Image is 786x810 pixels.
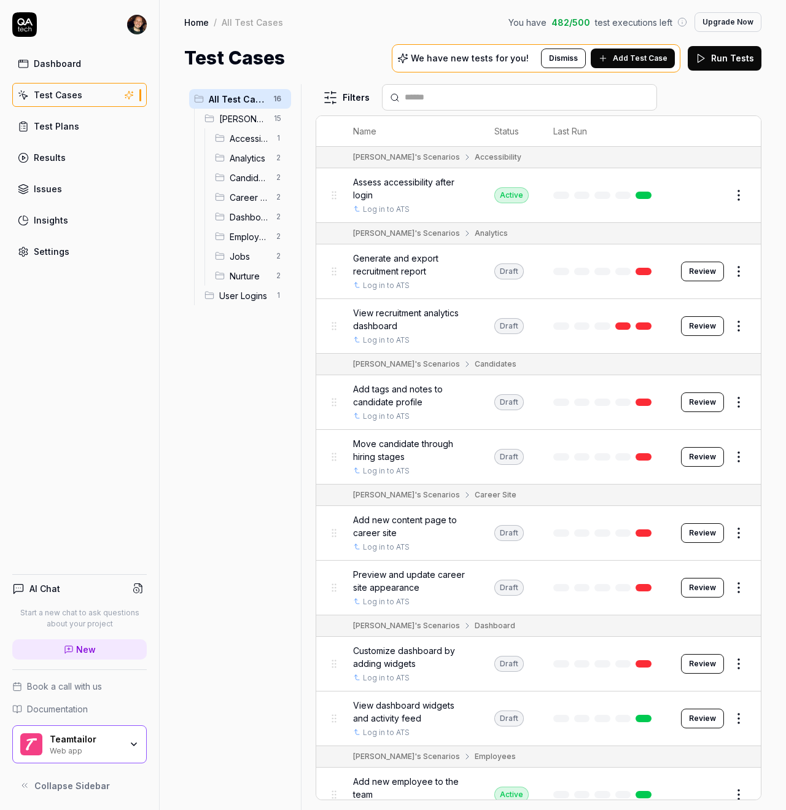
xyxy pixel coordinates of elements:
[230,171,269,184] span: Candidates
[210,207,291,227] div: Drag to reorderDashboard2
[681,316,724,336] button: Review
[353,751,460,762] div: [PERSON_NAME]'s Scenarios
[316,637,761,691] tr: Customize dashboard by adding widgetsLog in to ATSDraftReview
[271,229,286,244] span: 2
[363,411,410,422] a: Log in to ATS
[184,44,285,72] h1: Test Cases
[353,437,470,463] span: Move candidate through hiring stages
[595,16,672,29] span: test executions left
[210,128,291,148] div: Drag to reorderAccessibility1
[494,580,524,596] div: Draft
[353,252,470,278] span: Generate and export recruitment report
[363,204,410,215] a: Log in to ATS
[230,211,269,224] span: Dashboard
[34,120,79,133] div: Test Plans
[271,288,286,303] span: 1
[411,54,529,63] p: We have new tests for you!
[363,335,410,346] a: Log in to ATS
[219,112,267,125] span: Olle's Scenarios
[214,16,217,28] div: /
[494,449,524,465] div: Draft
[12,239,147,263] a: Settings
[12,177,147,201] a: Issues
[210,187,291,207] div: Drag to reorderCareer Site2
[475,228,508,239] div: Analytics
[494,711,524,726] div: Draft
[541,49,586,68] button: Dismiss
[12,52,147,76] a: Dashboard
[363,465,410,477] a: Log in to ATS
[353,620,460,631] div: [PERSON_NAME]'s Scenarios
[363,542,410,553] a: Log in to ATS
[541,116,669,147] th: Last Run
[494,394,524,410] div: Draft
[681,447,724,467] a: Review
[494,787,529,803] div: Active
[12,83,147,107] a: Test Cases
[210,148,291,168] div: Drag to reorderAnalytics2
[50,734,121,745] div: Teamtailor
[12,639,147,660] a: New
[12,725,147,763] button: Teamtailor LogoTeamtailorWeb app
[494,656,524,672] div: Draft
[209,93,266,106] span: All Test Cases
[475,751,516,762] div: Employees
[29,582,60,595] h4: AI Chat
[219,289,269,302] span: User Logins
[508,16,547,29] span: You have
[230,230,269,243] span: Employees
[200,109,291,128] div: Drag to reorder[PERSON_NAME]'s Scenarios15
[494,318,524,334] div: Draft
[681,654,724,674] button: Review
[271,190,286,204] span: 2
[353,176,470,201] span: Assess accessibility after login
[222,16,283,28] div: All Test Cases
[591,49,675,68] button: Add Test Case
[271,150,286,165] span: 2
[20,733,42,755] img: Teamtailor Logo
[12,773,147,798] button: Collapse Sidebar
[353,489,460,500] div: [PERSON_NAME]'s Scenarios
[271,249,286,263] span: 2
[353,383,470,408] span: Add tags and notes to candidate profile
[316,375,761,430] tr: Add tags and notes to candidate profileLog in to ATSDraftReview
[363,672,410,683] a: Log in to ATS
[210,246,291,266] div: Drag to reorderJobs2
[271,170,286,185] span: 2
[353,306,470,332] span: View recruitment analytics dashboard
[341,116,482,147] th: Name
[353,152,460,163] div: [PERSON_NAME]'s Scenarios
[269,111,286,126] span: 15
[12,703,147,715] a: Documentation
[210,227,291,246] div: Drag to reorderEmployees2
[230,132,269,145] span: Accessibility
[27,680,102,693] span: Book a call with us
[184,16,209,28] a: Home
[200,286,291,305] div: Drag to reorderUser Logins1
[34,151,66,164] div: Results
[230,191,269,204] span: Career Site
[12,607,147,629] p: Start a new chat to ask questions about your project
[34,214,68,227] div: Insights
[353,775,470,801] span: Add new employee to the team
[681,392,724,412] a: Review
[681,578,724,598] button: Review
[34,245,69,258] div: Settings
[353,699,470,725] span: View dashboard widgets and activity feed
[353,568,470,594] span: Preview and update career site appearance
[363,727,410,738] a: Log in to ATS
[268,92,286,106] span: 16
[316,299,761,354] tr: View recruitment analytics dashboardLog in to ATSDraftReview
[494,525,524,541] div: Draft
[27,703,88,715] span: Documentation
[316,244,761,299] tr: Generate and export recruitment reportLog in to ATSDraftReview
[681,709,724,728] a: Review
[681,523,724,543] button: Review
[353,228,460,239] div: [PERSON_NAME]'s Scenarios
[494,187,529,203] div: Active
[695,12,761,32] button: Upgrade Now
[210,266,291,286] div: Drag to reorderNurture2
